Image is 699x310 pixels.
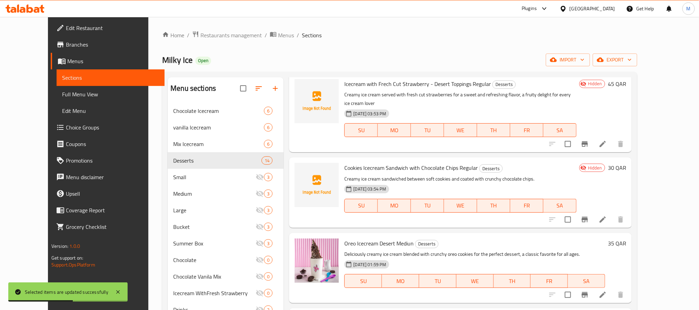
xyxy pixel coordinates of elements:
svg: Inactive section [256,223,264,231]
button: FR [510,199,543,213]
span: Choice Groups [66,123,159,132]
button: Branch-specific-item [577,136,593,152]
span: Select to update [561,288,575,302]
button: export [593,54,637,66]
span: 6 [264,141,272,147]
a: Branches [51,36,165,53]
svg: Inactive section [256,190,264,198]
span: export [598,56,632,64]
a: Home [162,31,184,39]
span: FR [513,125,541,135]
li: / [297,31,299,39]
span: Sections [62,74,159,82]
button: Branch-specific-item [577,211,593,228]
svg: Inactive section [256,272,264,281]
span: MO [381,201,408,211]
span: Icecream with Frech Cut Strawberry - Desert Toppings Regular [344,79,491,89]
span: MO [385,276,416,286]
span: Coupons [66,140,159,148]
span: Coverage Report [66,206,159,214]
span: MO [381,125,408,135]
span: 1.0.0 [69,242,80,251]
span: 0 [264,273,272,280]
span: Restaurants management [200,31,262,39]
a: Coupons [51,136,165,152]
span: Select to update [561,212,575,227]
span: Desserts [415,240,438,248]
span: 3 [264,174,272,181]
button: MO [378,123,411,137]
span: WE [447,201,474,211]
span: TH [480,201,508,211]
span: Grocery Checklist [66,223,159,231]
span: Mix Icecream [173,140,264,148]
a: Choice Groups [51,119,165,136]
span: TH [480,125,508,135]
img: Cookies Icecream Sandwich with Chocolate Chips Regular [295,163,339,207]
button: Branch-specific-item [577,287,593,303]
div: Small3 [168,169,284,185]
button: delete [612,287,629,303]
div: Summer Box [173,239,256,248]
span: Desserts [480,165,502,173]
button: SA [543,199,577,213]
p: Creamy ice cream served with fresh cut strawberries for a sweet and refreshing flavor, a fruity d... [344,90,577,108]
span: M [687,5,691,12]
a: Support.OpsPlatform [51,260,95,269]
div: vanilla Icecream [173,123,264,132]
div: Summer Box3 [168,235,284,252]
span: SU [347,125,375,135]
span: SU [347,201,375,211]
svg: Inactive section [256,206,264,214]
span: FR [533,276,565,286]
span: Menus [278,31,294,39]
span: Select to update [561,137,575,151]
div: Desserts [173,156,262,165]
button: TH [477,199,510,213]
button: TU [411,199,444,213]
span: Icecream WithFresh Strawberry [173,289,256,297]
button: SA [543,123,577,137]
span: Upsell [66,190,159,198]
div: vanilla Icecream6 [168,119,284,136]
span: Menu disclaimer [66,173,159,181]
div: items [264,190,273,198]
button: TU [419,274,456,288]
h6: 45 QAR [608,79,626,89]
span: Edit Menu [62,107,159,115]
span: [DATE] 03:54 PM [351,186,389,192]
h2: Menu sections [170,83,216,94]
span: 6 [264,108,272,114]
span: WE [459,276,491,286]
button: MO [378,199,411,213]
li: / [265,31,267,39]
a: Menu disclaimer [51,169,165,185]
button: FR [531,274,568,288]
button: SU [344,199,378,213]
span: SA [546,201,574,211]
div: Medium [173,190,256,198]
span: 0 [264,290,272,297]
span: WE [447,125,474,135]
div: Chocolate Vanila Mix [173,272,256,281]
a: Menus [270,31,294,40]
img: Oreo Icecream Desert Mediun [295,239,339,283]
a: Edit menu item [599,215,607,224]
button: delete [612,211,629,228]
button: WE [456,274,494,288]
div: Selected items are updated successfully [25,288,108,296]
img: Icecream with Frech Cut Strawberry - Desert Toppings Regular [295,79,339,123]
button: delete [612,136,629,152]
div: Chocolate0 [168,252,284,268]
button: MO [382,274,419,288]
a: Upsell [51,185,165,202]
a: Full Menu View [57,86,165,103]
span: Chocolate [173,256,256,264]
p: Deliciously creamy ice cream blended with crunchy oreo cookies for the perfect dessert, a classic... [344,250,605,259]
button: WE [444,199,477,213]
a: Edit menu item [599,291,607,299]
div: items [264,256,273,264]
